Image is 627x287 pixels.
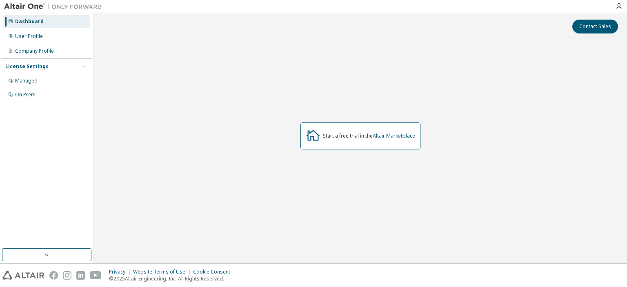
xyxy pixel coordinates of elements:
[15,91,36,98] div: On Prem
[193,269,235,275] div: Cookie Consent
[15,33,43,40] div: User Profile
[15,48,54,54] div: Company Profile
[109,275,235,282] p: © 2025 Altair Engineering, Inc. All Rights Reserved.
[572,20,618,33] button: Contact Sales
[373,132,415,139] a: Altair Marketplace
[90,271,102,280] img: youtube.svg
[63,271,71,280] img: instagram.svg
[323,133,415,139] div: Start a free trial in the
[2,271,44,280] img: altair_logo.svg
[76,271,85,280] img: linkedin.svg
[15,78,38,84] div: Managed
[133,269,193,275] div: Website Terms of Use
[49,271,58,280] img: facebook.svg
[5,63,49,70] div: License Settings
[4,2,106,11] img: Altair One
[15,18,44,25] div: Dashboard
[109,269,133,275] div: Privacy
